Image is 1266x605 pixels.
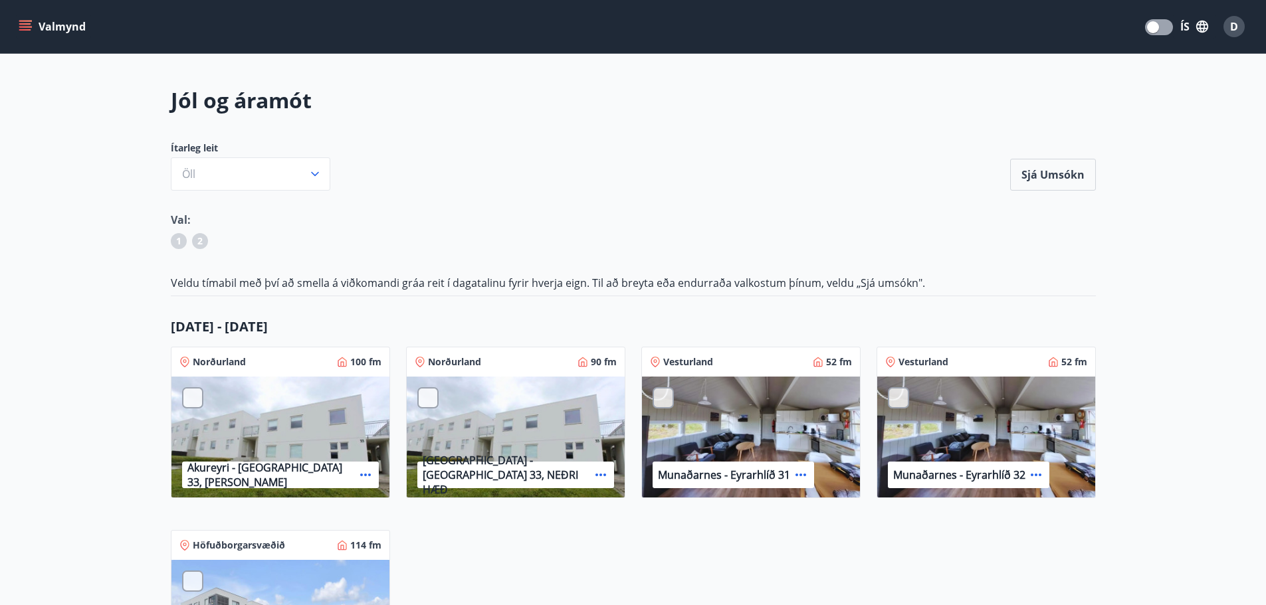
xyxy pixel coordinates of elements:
p: Munaðarnes - Eyrarhlíð 32 [893,468,1025,482]
p: Munaðarnes - Eyrarhlíð 31 [658,468,790,482]
span: 1 [176,234,181,248]
span: Ítarleg leit [171,141,330,155]
p: Höfuðborgarsvæðið [193,539,285,552]
p: 52 fm [826,355,852,369]
button: menu [16,15,91,39]
p: 100 fm [350,355,381,369]
img: Paella dish [171,377,389,499]
p: [GEOGRAPHIC_DATA] - [GEOGRAPHIC_DATA] 33, NEÐRI HÆÐ [423,453,590,497]
button: Sjá umsókn [1010,159,1096,191]
img: Paella dish [877,377,1095,499]
span: D [1230,19,1238,34]
button: ÍS [1173,15,1215,39]
p: Norðurland [428,355,481,369]
button: Öll [171,157,330,191]
span: Öll [182,167,195,181]
p: Norðurland [193,355,246,369]
p: [DATE] - [DATE] [171,317,1096,336]
p: Vesturland [898,355,948,369]
img: Paella dish [407,377,625,499]
p: Veldu tímabil með því að smella á viðkomandi gráa reit í dagatalinu fyrir hverja eign. Til að bre... [171,276,1096,290]
span: Translations Mode [1147,21,1159,33]
button: D [1218,11,1250,43]
span: 2 [197,234,203,248]
img: Paella dish [642,377,860,499]
p: Vesturland [663,355,713,369]
span: Val: [171,213,191,227]
p: 114 fm [350,539,381,552]
p: 52 fm [1061,355,1087,369]
h2: Jól og áramót [171,86,1096,115]
p: 90 fm [591,355,617,369]
p: Akureyri - [GEOGRAPHIC_DATA] 33, [PERSON_NAME] [187,460,355,489]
